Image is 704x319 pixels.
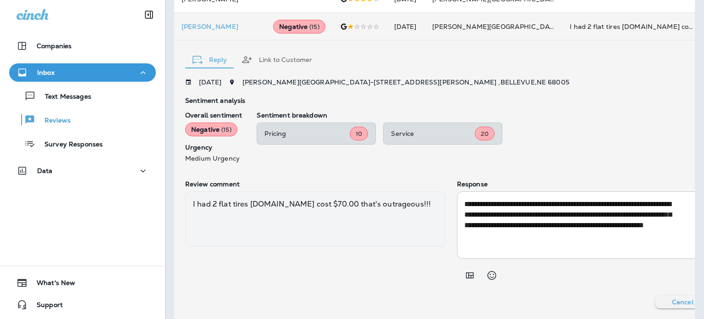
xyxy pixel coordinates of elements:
button: Data [9,162,156,180]
div: I had 2 flat tires repaired.it cost $70.00 that's outrageous!!! [570,22,693,31]
p: Review comment [185,180,446,188]
p: [DATE] [199,78,221,86]
div: I had 2 flat tires [DOMAIN_NAME] cost $70.00 that's outrageous!!! [185,191,446,246]
div: Negative [273,20,325,34]
p: Service [391,130,475,137]
span: [PERSON_NAME][GEOGRAPHIC_DATA] - [STREET_ADDRESS][PERSON_NAME] , BELLEVUE , NE 68005 [242,78,569,86]
button: Inbox [9,63,156,82]
span: ( 15 ) [309,23,319,31]
button: Companies [9,37,156,55]
button: Text Messages [9,86,156,106]
p: Medium Urgency [185,155,242,162]
p: Overall sentiment [185,112,242,119]
button: Select an emoji [483,266,501,285]
p: [PERSON_NAME] [181,23,258,30]
span: 20 [481,130,489,138]
button: What's New [9,274,156,292]
span: What's New [27,279,75,290]
div: Click to view Customer Drawer [181,23,258,30]
span: Support [27,301,63,312]
p: Reviews [35,117,71,125]
p: Companies [37,42,71,50]
span: ( 15 ) [221,126,231,134]
span: [PERSON_NAME][GEOGRAPHIC_DATA] [432,22,560,31]
p: Urgency [185,144,242,151]
p: Survey Responses [35,140,103,149]
button: Support [9,296,156,314]
p: Cancel [672,298,693,306]
td: [DATE] [387,13,425,40]
p: Data [37,167,53,174]
button: Reviews [9,110,156,129]
span: 10 [356,130,362,138]
p: Inbox [37,69,55,76]
button: Reply [185,43,234,76]
p: Text Messages [36,93,91,101]
button: Collapse Sidebar [136,6,162,24]
div: Negative [185,123,237,136]
p: Pricing [264,130,350,137]
button: Survey Responses [9,134,156,153]
button: Add in a premade template [461,266,479,285]
button: Link to Customer [234,43,319,76]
